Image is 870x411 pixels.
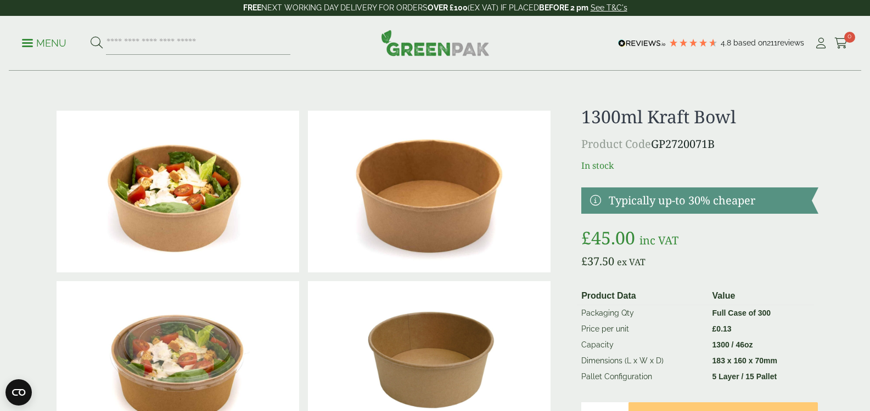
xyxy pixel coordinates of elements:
strong: Full Case of 300 [712,309,771,317]
a: See T&C's [591,3,627,12]
img: Kraft Bowl 1300ml [308,111,551,272]
img: GreenPak Supplies [381,30,490,56]
span: 211 [767,38,777,47]
td: Price per unit [577,321,708,337]
img: Kraft Bowl 1300ml With Ceaser Salad [57,111,299,272]
td: Dimensions (L x W x D) [577,353,708,369]
bdi: 0.13 [712,324,732,333]
button: Open CMP widget [5,379,32,406]
span: £ [581,254,587,269]
td: Packaging Qty [577,305,708,322]
span: 0 [844,32,855,43]
span: ex VAT [617,256,646,268]
strong: BEFORE 2 pm [539,3,588,12]
a: Menu [22,37,66,48]
span: 4.8 [721,38,733,47]
strong: FREE [243,3,261,12]
span: Product Code [581,136,651,151]
img: REVIEWS.io [618,39,666,47]
i: Cart [834,38,848,49]
bdi: 37.50 [581,254,614,269]
td: Capacity [577,337,708,353]
strong: 183 x 160 x 70mm [712,356,777,365]
i: My Account [814,38,828,49]
bdi: 45.00 [581,226,635,249]
a: 0 [834,35,848,52]
h1: 1300ml Kraft Bowl [581,106,818,127]
span: reviews [777,38,804,47]
th: Value [708,287,814,305]
span: £ [712,324,717,333]
div: 4.79 Stars [669,38,718,48]
strong: OVER £100 [428,3,468,12]
strong: 1300 / 46oz [712,340,753,349]
td: Pallet Configuration [577,369,708,385]
strong: 5 Layer / 15 Pallet [712,372,777,381]
span: inc VAT [639,233,678,248]
span: Based on [733,38,767,47]
p: GP2720071B [581,136,818,152]
span: £ [581,226,591,249]
p: In stock [581,159,818,172]
p: Menu [22,37,66,50]
th: Product Data [577,287,708,305]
